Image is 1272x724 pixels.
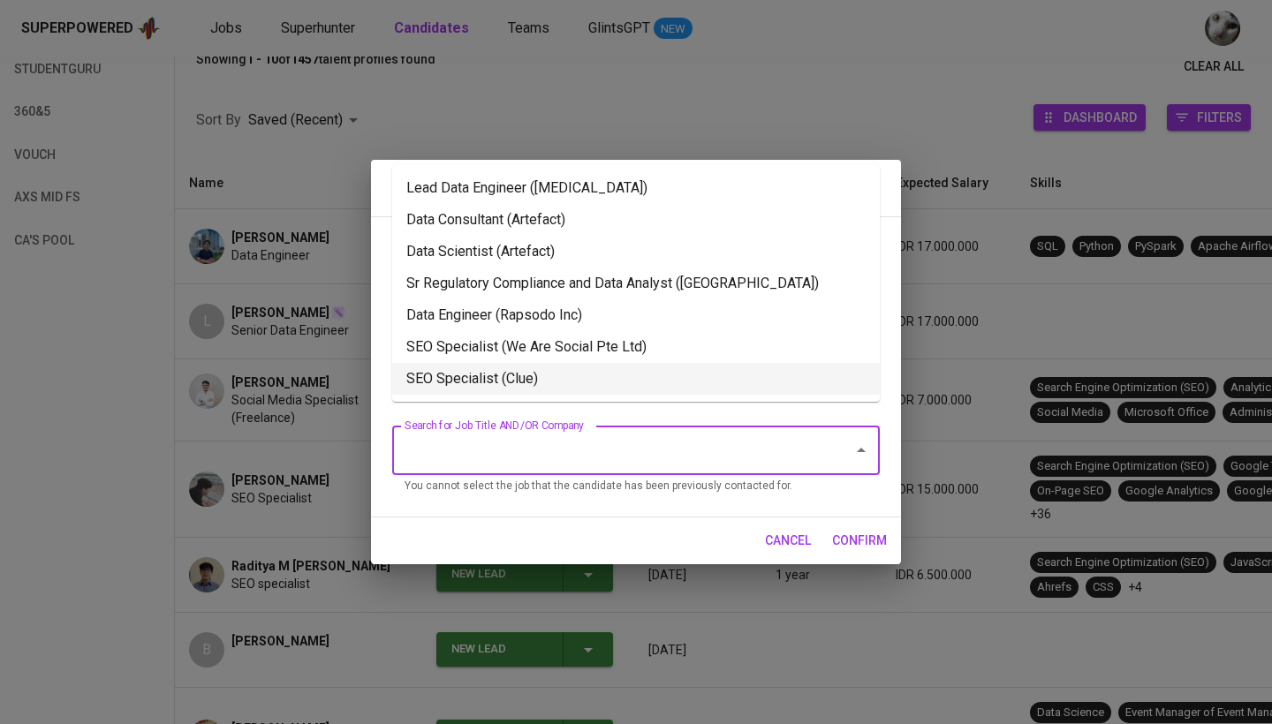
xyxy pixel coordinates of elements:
[392,236,880,268] li: Data Scientist (Artefact)
[405,478,867,495] p: You cannot select the job that the candidate has been previously contacted for.
[758,524,818,557] button: cancel
[765,530,811,552] span: cancel
[392,172,880,204] li: Lead Data Engineer ([MEDICAL_DATA])
[832,530,887,552] span: confirm
[392,363,880,395] li: SEO Specialist (Clue)
[392,299,880,331] li: Data Engineer (Rapsodo Inc)
[825,524,894,557] button: confirm
[392,204,880,236] li: Data Consultant (Artefact)
[392,268,880,299] li: Sr Regulatory Compliance and Data Analyst ([GEOGRAPHIC_DATA])
[392,331,880,363] li: SEO Specialist (We Are Social Pte Ltd)
[849,438,874,463] button: Close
